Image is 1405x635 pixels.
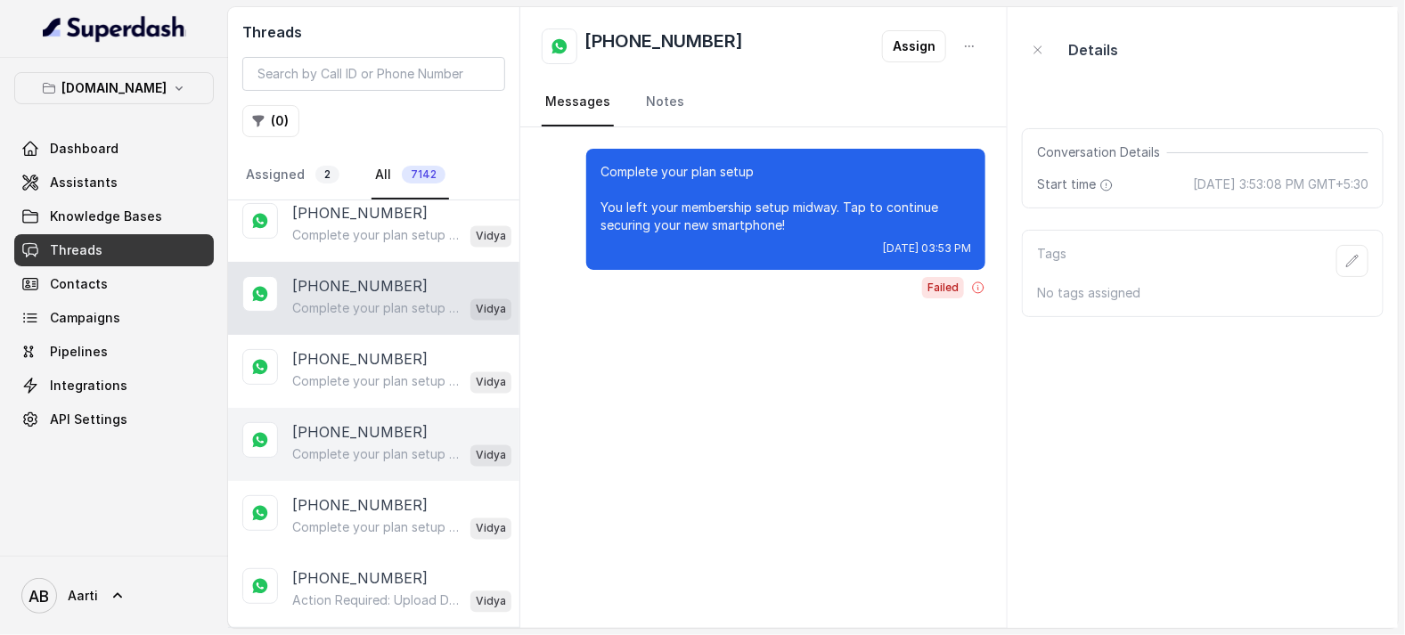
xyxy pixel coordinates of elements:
[476,593,506,611] p: Vidya
[584,28,743,64] h2: [PHONE_NUMBER]
[14,72,214,104] button: [DOMAIN_NAME]
[242,57,505,91] input: Search by Call ID or Phone Number
[242,105,299,137] button: (0)
[292,446,463,464] p: Complete your plan setup You left your membership setup midway. Tap to continue securing your new...
[14,234,214,266] a: Threads
[642,78,688,126] a: Notes
[50,174,118,191] span: Assistants
[61,77,167,99] p: [DOMAIN_NAME]
[1037,175,1117,193] span: Start time
[50,411,127,428] span: API Settings
[50,343,108,361] span: Pipelines
[476,520,506,538] p: Vidya
[242,151,505,199] nav: Tabs
[476,301,506,319] p: Vidya
[14,200,214,232] a: Knowledge Bases
[50,208,162,225] span: Knowledge Bases
[292,373,463,391] p: Complete your plan setup You left your membership setup midway. Tap to continue securing your new...
[14,403,214,436] a: API Settings
[292,300,463,318] p: Complete your plan setup You left your membership setup midway. Tap to continue securing your new...
[43,14,186,43] img: light.svg
[29,587,50,606] text: AB
[476,374,506,392] p: Vidya
[292,592,463,610] p: Action Required: Upload Device Invoice Hi, We’ve received your payment. To complete your membersh...
[1193,175,1368,193] span: [DATE] 3:53:08 PM GMT+5:30
[476,228,506,246] p: Vidya
[50,241,102,259] span: Threads
[292,349,428,370] p: [PHONE_NUMBER]
[50,275,108,293] span: Contacts
[883,241,971,256] span: [DATE] 03:53 PM
[1068,39,1118,61] p: Details
[292,519,463,537] p: Complete your plan setup You left your membership setup midway. Tap to continue securing your new...
[50,309,120,327] span: Campaigns
[372,151,449,199] a: All7142
[14,571,214,621] a: Aarti
[14,268,214,300] a: Contacts
[476,447,506,465] p: Vidya
[542,78,985,126] nav: Tabs
[882,30,946,62] button: Assign
[68,587,98,605] span: Aarti
[402,166,445,183] span: 7142
[50,140,118,158] span: Dashboard
[14,336,214,368] a: Pipelines
[292,203,428,224] p: [PHONE_NUMBER]
[292,495,428,517] p: [PHONE_NUMBER]
[242,151,343,199] a: Assigned2
[292,276,428,297] p: [PHONE_NUMBER]
[1037,245,1066,277] p: Tags
[600,163,971,234] p: Complete your plan setup You left your membership setup midway. Tap to continue securing your new...
[292,227,463,245] p: Complete your plan setup You left your membership setup midway. Tap to continue securing your new...
[542,78,614,126] a: Messages
[315,166,339,183] span: 2
[1037,143,1167,161] span: Conversation Details
[14,302,214,334] a: Campaigns
[14,167,214,199] a: Assistants
[50,377,127,395] span: Integrations
[242,21,505,43] h2: Threads
[14,133,214,165] a: Dashboard
[292,422,428,444] p: [PHONE_NUMBER]
[922,277,964,298] span: Failed
[292,568,428,590] p: [PHONE_NUMBER]
[14,370,214,402] a: Integrations
[1037,284,1368,302] p: No tags assigned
